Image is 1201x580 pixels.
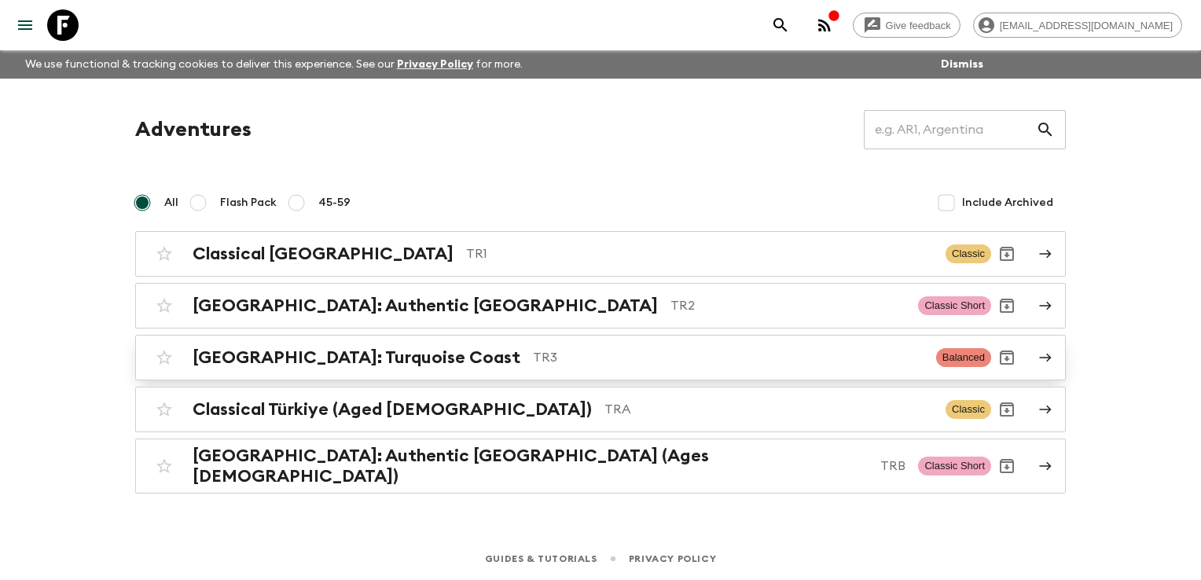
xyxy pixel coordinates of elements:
a: Privacy Policy [397,59,473,70]
span: 45-59 [318,195,351,211]
a: Privacy Policy [629,550,716,567]
p: TRB [880,457,905,475]
p: TR1 [466,244,933,263]
span: Classic Short [918,457,991,475]
h2: [GEOGRAPHIC_DATA]: Authentic [GEOGRAPHIC_DATA] (Ages [DEMOGRAPHIC_DATA]) [193,446,868,486]
input: e.g. AR1, Argentina [864,108,1036,152]
span: Include Archived [962,195,1053,211]
button: Archive [991,290,1023,321]
h2: Classical [GEOGRAPHIC_DATA] [193,244,454,264]
button: search adventures [765,9,796,41]
a: [GEOGRAPHIC_DATA]: Authentic [GEOGRAPHIC_DATA]TR2Classic ShortArchive [135,283,1066,329]
span: Classic Short [918,296,991,315]
a: Classical Türkiye (Aged [DEMOGRAPHIC_DATA])TRAClassicArchive [135,387,1066,432]
button: Archive [991,238,1023,270]
h2: Classical Türkiye (Aged [DEMOGRAPHIC_DATA]) [193,399,592,420]
a: [GEOGRAPHIC_DATA]: Authentic [GEOGRAPHIC_DATA] (Ages [DEMOGRAPHIC_DATA])TRBClassic ShortArchive [135,439,1066,494]
span: Flash Pack [220,195,277,211]
p: We use functional & tracking cookies to deliver this experience. See our for more. [19,50,529,79]
div: [EMAIL_ADDRESS][DOMAIN_NAME] [973,13,1182,38]
button: Archive [991,394,1023,425]
span: Give feedback [877,20,960,31]
span: All [164,195,178,211]
button: menu [9,9,41,41]
span: Classic [946,244,991,263]
h2: [GEOGRAPHIC_DATA]: Turquoise Coast [193,347,520,368]
button: Archive [991,342,1023,373]
p: TR3 [533,348,924,367]
a: [GEOGRAPHIC_DATA]: Turquoise CoastTR3BalancedArchive [135,335,1066,380]
a: Give feedback [853,13,960,38]
button: Archive [991,450,1023,482]
span: Balanced [936,348,991,367]
h2: [GEOGRAPHIC_DATA]: Authentic [GEOGRAPHIC_DATA] [193,296,658,316]
a: Guides & Tutorials [485,550,597,567]
span: Classic [946,400,991,419]
p: TRA [604,400,933,419]
span: [EMAIL_ADDRESS][DOMAIN_NAME] [991,20,1181,31]
h1: Adventures [135,114,252,145]
button: Dismiss [937,53,987,75]
p: TR2 [670,296,905,315]
a: Classical [GEOGRAPHIC_DATA]TR1ClassicArchive [135,231,1066,277]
